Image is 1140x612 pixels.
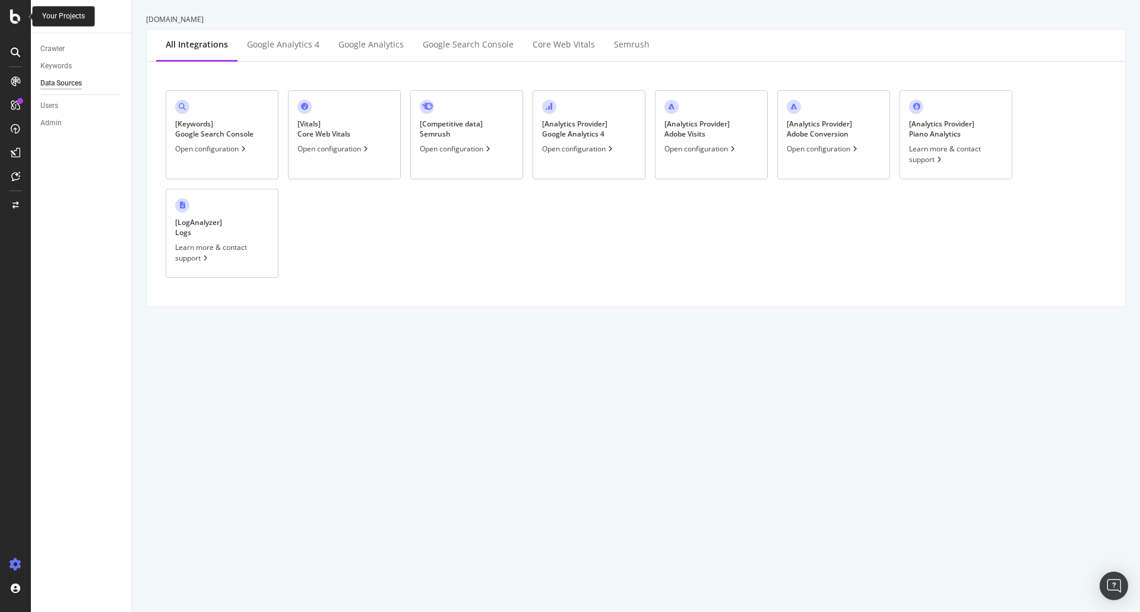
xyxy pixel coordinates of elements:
[297,144,370,154] div: Open configuration
[166,39,228,50] div: All integrations
[40,77,82,90] div: Data Sources
[614,39,650,50] div: Semrush
[787,119,852,139] div: [ Analytics Provider ] Adobe Conversion
[338,39,404,50] div: Google Analytics
[247,39,319,50] div: Google Analytics 4
[146,14,1126,24] div: [DOMAIN_NAME]
[42,11,85,21] div: Your Projects
[40,117,123,129] a: Admin
[40,43,123,55] a: Crawler
[420,144,493,154] div: Open configuration
[542,144,615,154] div: Open configuration
[664,119,730,139] div: [ Analytics Provider ] Adobe Visits
[1100,572,1128,600] div: Open Intercom Messenger
[533,39,595,50] div: Core Web Vitals
[40,60,123,72] a: Keywords
[40,117,62,129] div: Admin
[423,39,514,50] div: Google Search Console
[40,100,58,112] div: Users
[787,144,860,154] div: Open configuration
[175,217,222,237] div: [ LogAnalyzer ] Logs
[297,119,350,139] div: [ Vitals ] Core Web Vitals
[664,144,737,154] div: Open configuration
[420,119,483,139] div: [ Competitive data ] Semrush
[40,77,123,90] a: Data Sources
[175,144,248,154] div: Open configuration
[909,144,1003,164] div: Learn more & contact support
[542,119,607,139] div: [ Analytics Provider ] Google Analytics 4
[175,119,254,139] div: [ Keywords ] Google Search Console
[40,43,65,55] div: Crawler
[40,100,123,112] a: Users
[175,242,269,262] div: Learn more & contact support
[909,119,974,139] div: [ Analytics Provider ] Piano Analytics
[40,60,72,72] div: Keywords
